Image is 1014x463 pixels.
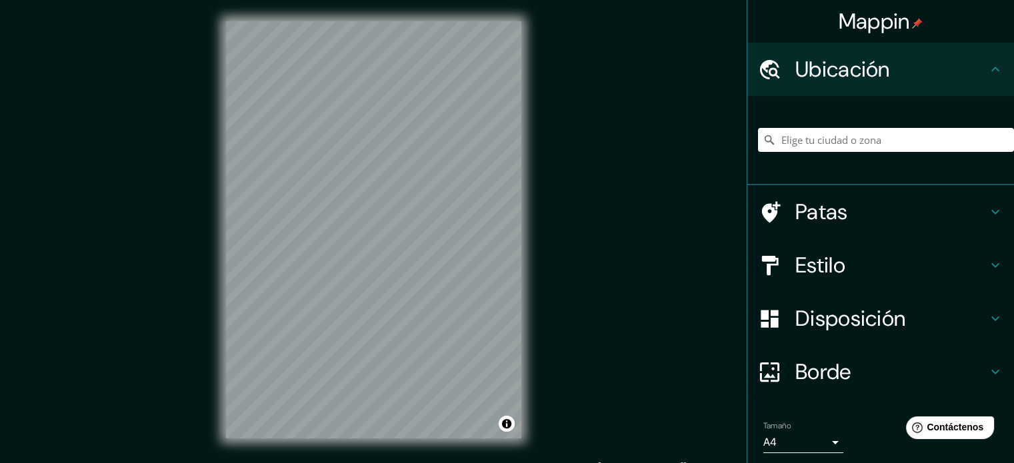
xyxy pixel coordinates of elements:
font: Estilo [795,251,845,279]
font: Mappin [839,7,910,35]
font: Ubicación [795,55,890,83]
div: A4 [763,432,843,453]
input: Elige tu ciudad o zona [758,128,1014,152]
iframe: Lanzador de widgets de ayuda [895,411,999,448]
canvas: Mapa [226,21,521,438]
div: Disposición [747,292,1014,345]
font: Patas [795,198,848,226]
font: Disposición [795,304,905,332]
div: Estilo [747,238,1014,292]
div: Ubicación [747,43,1014,96]
img: pin-icon.png [912,18,923,29]
div: Patas [747,185,1014,238]
button: Activar o desactivar atribución [499,416,515,432]
font: Tamaño [763,420,791,431]
div: Borde [747,345,1014,398]
font: A4 [763,435,777,449]
font: Borde [795,358,851,386]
